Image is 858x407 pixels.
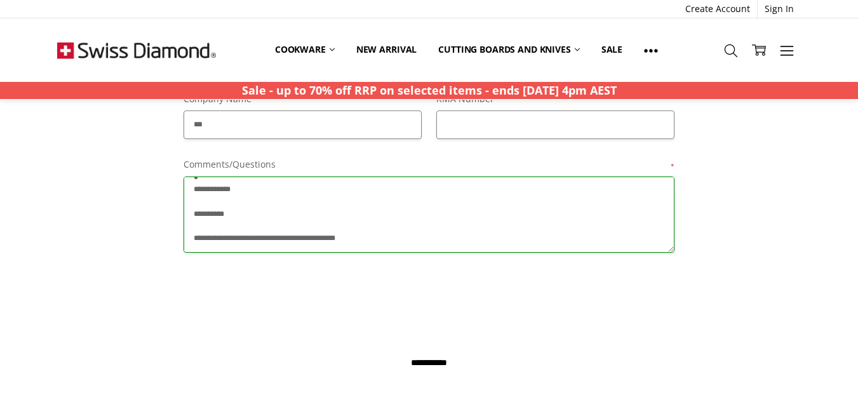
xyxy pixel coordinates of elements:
a: New arrival [345,36,427,63]
a: Cutting boards and knives [427,36,591,63]
iframe: reCAPTCHA [184,271,377,321]
a: Sale [591,36,633,63]
strong: Sale - up to 70% off RRP on selected items - ends [DATE] 4pm AEST [242,83,617,98]
label: Comments/Questions [184,157,674,171]
a: Cookware [264,36,345,63]
img: Free Shipping On Every Order [57,18,216,82]
a: Show All [633,36,669,64]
